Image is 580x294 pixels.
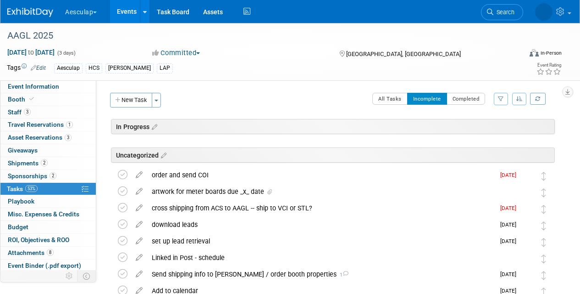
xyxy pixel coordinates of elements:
a: edit [131,204,147,212]
div: In Progress [111,119,555,134]
i: Move task [541,254,546,263]
a: Sponsorships2 [0,170,96,182]
span: Giveaways [8,147,38,154]
a: Shipments2 [0,157,96,170]
div: LAP [157,63,173,73]
span: 8 [47,249,54,256]
span: Budget [8,223,28,231]
img: Linda Zeller [521,269,533,281]
a: Asset Reservations3 [0,131,96,144]
td: Personalize Event Tab Strip [61,270,77,282]
span: 2 [41,159,48,166]
img: Format-Inperson.png [530,49,539,57]
a: edit [131,254,147,262]
a: Event Information [0,80,96,93]
div: HCS [86,63,102,73]
img: Linda Zeller [521,187,533,198]
td: Toggle Event Tabs [77,270,96,282]
i: Move task [541,205,546,214]
a: Travel Reservations1 [0,119,96,131]
i: Move task [541,271,546,280]
span: [DATE] [500,288,521,294]
a: Attachments8 [0,247,96,259]
a: Edit sections [149,122,157,131]
span: Search [493,9,514,16]
a: Booth [0,93,96,106]
span: (3 days) [56,50,76,56]
img: Linda Zeller [521,220,533,232]
button: New Task [110,93,152,107]
div: [PERSON_NAME] [105,63,154,73]
div: Send shipping info to [PERSON_NAME] / order booth properties [147,266,495,282]
i: Move task [541,221,546,230]
span: [GEOGRAPHIC_DATA], [GEOGRAPHIC_DATA] [346,51,461,57]
span: Staff [8,108,31,116]
span: ROI, Objectives & ROO [8,236,69,243]
a: Playbook [0,195,96,208]
div: In-Person [540,50,562,57]
div: order and send COI [147,167,495,183]
span: Sponsorships [8,172,56,180]
span: Attachments [8,249,54,256]
span: 1 [66,121,73,128]
div: Linked in Post - schedule [147,250,503,266]
div: download leads [147,217,495,232]
span: Event Information [8,83,59,90]
span: [DATE] [500,271,521,277]
a: Refresh [530,93,546,105]
span: Event Binder (.pdf export) [8,262,81,269]
a: edit [131,237,147,245]
button: Committed [149,48,204,58]
span: Misc. Expenses & Credits [8,210,79,218]
button: Completed [447,93,486,105]
div: artwork for meter boards due _x_ date [147,184,503,199]
a: Search [481,4,523,20]
span: 1 [337,272,348,278]
span: [DATE] [500,221,521,228]
span: 53% [25,185,38,192]
span: Tasks [7,185,38,192]
img: Linda Zeller [521,236,533,248]
a: Edit sections [159,150,166,159]
a: Giveaways [0,144,96,157]
i: Move task [541,238,546,247]
div: Event Format [481,48,562,62]
div: Event Rating [536,63,561,68]
span: [DATE] [500,172,521,178]
a: Event Binder (.pdf export) [0,260,96,272]
div: set up lead retrieval [147,233,495,249]
a: edit [131,220,147,229]
i: Booth reservation complete [29,96,34,102]
a: edit [131,171,147,179]
span: [DATE] [500,238,521,244]
span: Shipments [8,159,48,167]
a: edit [131,187,147,196]
i: Move task [541,188,546,197]
div: Uncategorized [111,147,555,163]
button: All Tasks [372,93,408,105]
span: 2 [50,172,56,179]
div: Aesculap [54,63,83,73]
a: Misc. Expenses & Credits [0,208,96,220]
div: AAGL 2025 [4,28,514,44]
td: Tags [7,63,46,73]
button: Incomplete [407,93,447,105]
a: Staff3 [0,106,96,119]
a: Tasks53% [0,183,96,195]
span: [DATE] [500,205,521,211]
img: ExhibitDay [7,8,53,17]
a: edit [131,270,147,278]
img: Linda Zeller [521,203,533,215]
img: Linda Zeller [521,170,533,182]
span: Asset Reservations [8,134,72,141]
a: Edit [31,65,46,71]
img: Linda Zeller [521,253,533,265]
img: Linda Zeller [535,3,552,21]
div: cross shipping from ACS to AAGL -- ship to VCI or STL? [147,200,495,216]
span: Playbook [8,198,34,205]
span: 3 [24,108,31,115]
span: Travel Reservations [8,121,73,128]
a: Budget [0,221,96,233]
a: ROI, Objectives & ROO [0,234,96,246]
i: Move task [541,172,546,181]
